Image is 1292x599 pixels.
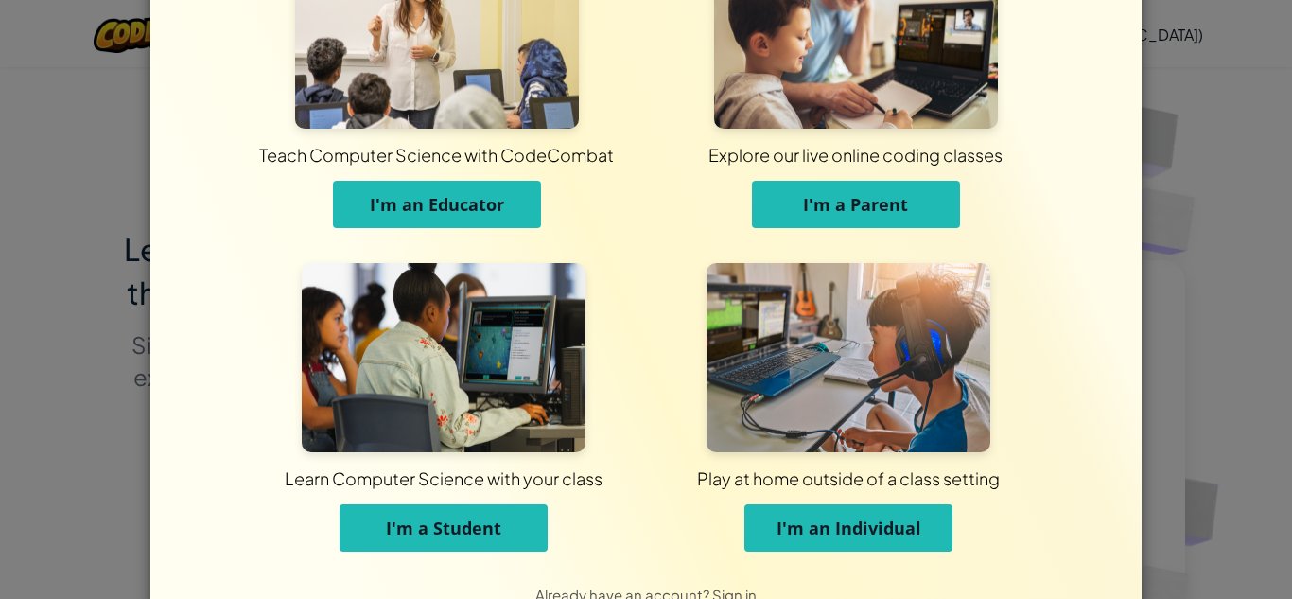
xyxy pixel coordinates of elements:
button: I'm an Educator [333,181,541,228]
span: I'm an Individual [777,517,921,539]
span: I'm an Educator [370,193,504,216]
button: I'm an Individual [744,504,952,552]
button: I'm a Parent [752,181,960,228]
button: I'm a Student [340,504,548,552]
span: I'm a Parent [803,193,908,216]
img: For Students [302,263,585,452]
img: For Individuals [707,263,990,452]
span: I'm a Student [386,517,501,539]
